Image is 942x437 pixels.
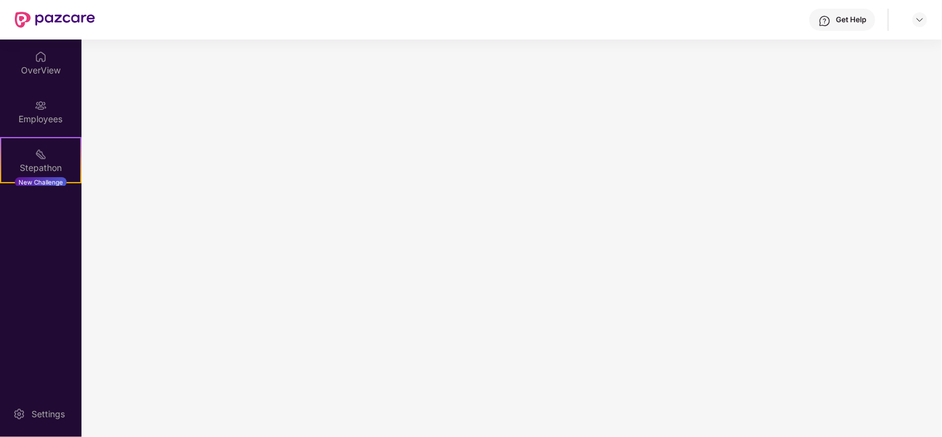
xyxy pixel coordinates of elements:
[35,51,47,63] img: svg+xml;base64,PHN2ZyBpZD0iSG9tZSIgeG1sbnM9Imh0dHA6Ly93d3cudzMub3JnLzIwMDAvc3ZnIiB3aWR0aD0iMjAiIG...
[13,408,25,420] img: svg+xml;base64,PHN2ZyBpZD0iU2V0dGluZy0yMHgyMCIgeG1sbnM9Imh0dHA6Ly93d3cudzMub3JnLzIwMDAvc3ZnIiB3aW...
[28,408,69,420] div: Settings
[915,15,925,25] img: svg+xml;base64,PHN2ZyBpZD0iRHJvcGRvd24tMzJ4MzIiIHhtbG5zPSJodHRwOi8vd3d3LnczLm9yZy8yMDAwL3N2ZyIgd2...
[35,148,47,160] img: svg+xml;base64,PHN2ZyB4bWxucz0iaHR0cDovL3d3dy53My5vcmcvMjAwMC9zdmciIHdpZHRoPSIyMSIgaGVpZ2h0PSIyMC...
[15,177,67,187] div: New Challenge
[1,162,80,174] div: Stepathon
[35,99,47,112] img: svg+xml;base64,PHN2ZyBpZD0iRW1wbG95ZWVzIiB4bWxucz0iaHR0cDovL3d3dy53My5vcmcvMjAwMC9zdmciIHdpZHRoPS...
[836,15,866,25] div: Get Help
[819,15,831,27] img: svg+xml;base64,PHN2ZyBpZD0iSGVscC0zMngzMiIgeG1sbnM9Imh0dHA6Ly93d3cudzMub3JnLzIwMDAvc3ZnIiB3aWR0aD...
[15,12,95,28] img: New Pazcare Logo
